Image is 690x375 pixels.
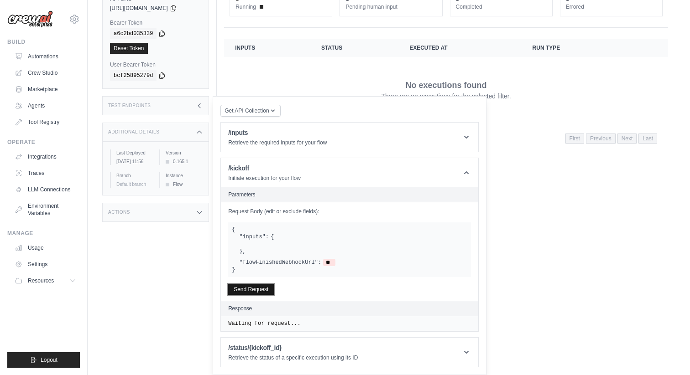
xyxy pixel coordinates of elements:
[239,248,242,255] span: }
[166,149,201,156] label: Version
[456,3,547,10] dt: Completed
[110,61,201,68] label: User Bearer Token
[110,43,148,54] a: Reset Token
[242,248,246,255] span: ,
[228,305,252,312] h2: Response
[11,273,80,288] button: Resources
[224,39,668,149] section: Crew executions table
[11,182,80,197] a: LLM Connections
[11,66,80,80] a: Crew Studio
[345,3,436,10] dt: Pending human input
[382,92,511,101] p: There are no executions for the selected filter.
[108,103,151,108] h3: Test Endpoints
[7,139,80,146] div: Operate
[28,277,54,284] span: Resources
[565,134,657,144] nav: Pagination
[586,134,616,144] span: Previous
[225,107,269,114] span: Get API Collection
[116,172,152,179] label: Branch
[566,3,657,10] dt: Errored
[228,175,301,182] p: Initiate execution for your flow
[11,82,80,97] a: Marketplace
[638,134,657,144] span: Last
[11,49,80,64] a: Automations
[522,39,623,57] th: Run Type
[228,320,471,327] pre: Waiting for request...
[11,241,80,255] a: Usage
[228,139,327,146] p: Retrieve the required inputs for your flow
[565,134,584,144] span: First
[271,233,274,241] span: {
[110,19,201,26] label: Bearer Token
[310,39,398,57] th: Status
[7,10,53,28] img: Logo
[239,233,269,241] label: "inputs":
[116,182,146,187] span: Default branch
[116,149,152,156] label: Last Deployed
[11,166,80,180] a: Traces
[617,134,637,144] span: Next
[110,70,157,81] code: bcf25895279d
[7,38,80,46] div: Build
[228,164,301,173] h1: /kickoff
[11,98,80,113] a: Agents
[110,5,168,12] span: [URL][DOMAIN_NAME]
[11,199,80,221] a: Environment Variables
[11,149,80,164] a: Integrations
[228,284,274,295] button: Send Request
[406,79,487,92] p: No executions found
[108,210,130,215] h3: Actions
[116,159,143,164] time: August 30, 2025 at 11:56 IST
[7,230,80,237] div: Manage
[228,354,358,361] p: Retrieve the status of a specific execution using its ID
[166,172,201,179] label: Instance
[398,39,521,57] th: Executed at
[228,128,327,137] h1: /inputs
[232,226,235,233] span: {
[11,257,80,272] a: Settings
[232,267,235,273] span: }
[224,39,310,57] th: Inputs
[7,352,80,368] button: Logout
[41,356,57,364] span: Logout
[228,343,358,352] h1: /status/{kickoff_id}
[228,191,471,198] h2: Parameters
[228,208,471,215] label: Request Body (edit or exclude fields):
[166,181,201,188] div: Flow
[235,3,256,10] span: Running
[220,105,280,117] button: Get API Collection
[166,158,201,165] div: 0.165.1
[110,28,157,39] code: a6c2bd035339
[11,115,80,129] a: Tool Registry
[239,259,321,266] label: "flowFinishedWebhookUrl":
[108,129,159,135] h3: Additional Details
